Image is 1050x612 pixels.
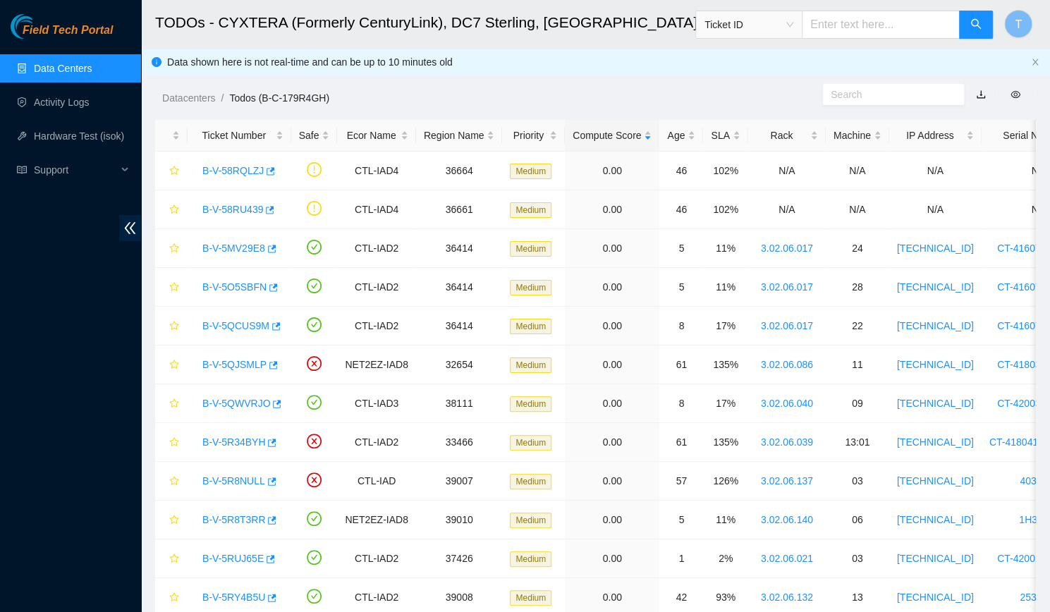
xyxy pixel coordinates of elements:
[163,353,180,376] button: star
[703,501,747,539] td: 11%
[307,589,322,604] span: check-circle
[826,229,889,268] td: 24
[748,152,826,190] td: N/A
[748,190,826,229] td: N/A
[169,553,179,565] span: star
[307,511,322,526] span: check-circle
[761,398,813,409] a: 3.02.06.040
[23,24,113,37] span: Field Tech Portal
[169,204,179,216] span: star
[416,229,503,268] td: 36414
[761,281,813,293] a: 3.02.06.017
[169,360,179,371] span: star
[202,243,265,254] a: B-V-5MV29E8
[221,92,224,104] span: /
[202,204,263,215] a: B-V-58RU439
[826,190,889,229] td: N/A
[965,83,996,106] button: download
[976,89,986,100] a: download
[761,359,813,370] a: 3.02.06.086
[703,190,747,229] td: 102%
[416,152,503,190] td: 36664
[169,515,179,526] span: star
[416,462,503,501] td: 39007
[897,514,974,525] a: [TECHNICAL_ID]
[565,345,659,384] td: 0.00
[826,307,889,345] td: 22
[510,241,551,257] span: Medium
[761,243,813,254] a: 3.02.06.017
[202,359,267,370] a: B-V-5QJSMLP
[202,436,265,448] a: B-V-5R34BYH
[703,423,747,462] td: 135%
[761,514,813,525] a: 3.02.06.140
[897,398,974,409] a: [TECHNICAL_ID]
[897,553,974,564] a: [TECHNICAL_ID]
[897,359,974,370] a: [TECHNICAL_ID]
[163,470,180,492] button: star
[307,201,322,216] span: exclamation-circle
[897,592,974,603] a: [TECHNICAL_ID]
[659,539,703,578] td: 1
[565,501,659,539] td: 0.00
[703,345,747,384] td: 135%
[510,551,551,567] span: Medium
[202,592,265,603] a: B-V-5RY4B5U
[202,165,264,176] a: B-V-58RQLZJ
[703,152,747,190] td: 102%
[163,159,180,182] button: star
[897,281,974,293] a: [TECHNICAL_ID]
[202,514,265,525] a: B-V-5R8T3RR
[565,229,659,268] td: 0.00
[761,436,813,448] a: 3.02.06.039
[416,384,503,423] td: 38111
[307,240,322,255] span: check-circle
[703,539,747,578] td: 2%
[1031,58,1039,66] span: close
[659,384,703,423] td: 8
[202,475,265,486] a: B-V-5R8NULL
[510,435,551,451] span: Medium
[11,25,113,44] a: Akamai TechnologiesField Tech Portal
[416,423,503,462] td: 33466
[307,472,322,487] span: close-circle
[34,156,117,184] span: Support
[510,513,551,528] span: Medium
[169,321,179,332] span: star
[659,423,703,462] td: 61
[510,357,551,373] span: Medium
[510,164,551,179] span: Medium
[163,586,180,608] button: star
[1011,90,1020,99] span: eye
[565,152,659,190] td: 0.00
[17,165,27,175] span: read
[163,392,180,415] button: star
[1015,16,1022,33] span: T
[163,547,180,570] button: star
[1031,58,1039,67] button: close
[659,229,703,268] td: 5
[565,190,659,229] td: 0.00
[163,237,180,259] button: star
[703,462,747,501] td: 126%
[761,592,813,603] a: 3.02.06.132
[119,215,141,241] span: double-left
[897,320,974,331] a: [TECHNICAL_ID]
[761,320,813,331] a: 3.02.06.017
[565,384,659,423] td: 0.00
[889,190,982,229] td: N/A
[565,307,659,345] td: 0.00
[337,268,415,307] td: CTL-IAD2
[202,281,267,293] a: B-V-5O5SBFN
[337,423,415,462] td: CTL-IAD2
[416,501,503,539] td: 39010
[704,14,793,35] span: Ticket ID
[510,202,551,218] span: Medium
[416,307,503,345] td: 36414
[169,282,179,293] span: star
[1004,10,1032,38] button: T
[897,436,974,448] a: [TECHNICAL_ID]
[565,462,659,501] td: 0.00
[510,319,551,334] span: Medium
[202,553,264,564] a: B-V-5RUJ65E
